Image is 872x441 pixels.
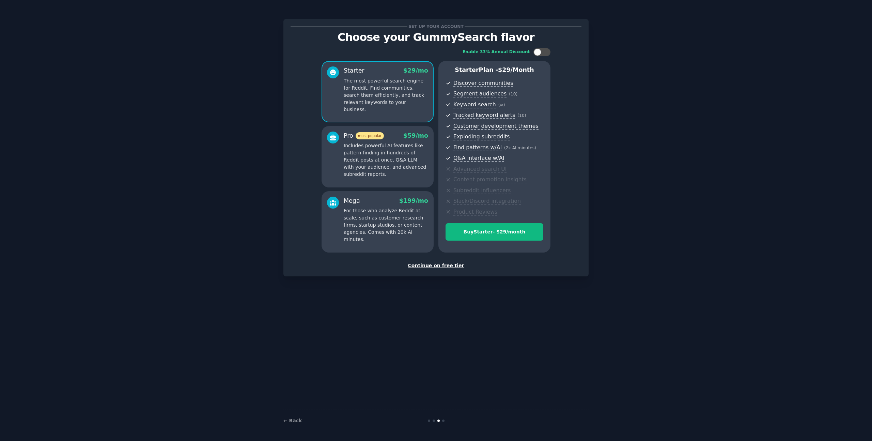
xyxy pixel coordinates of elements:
[453,90,507,97] span: Segment audiences
[453,144,502,151] span: Find patterns w/AI
[453,176,527,183] span: Content promotion insights
[356,132,384,139] span: most popular
[453,80,513,87] span: Discover communities
[407,23,465,30] span: Set up your account
[283,418,302,423] a: ← Back
[498,103,505,107] span: ( ∞ )
[446,228,543,235] div: Buy Starter - $ 29 /month
[463,49,530,55] div: Enable 33% Annual Discount
[403,132,428,139] span: $ 59 /mo
[517,113,526,118] span: ( 10 )
[453,187,511,194] span: Subreddit influencers
[446,223,543,241] button: BuyStarter- $29/month
[446,66,543,74] p: Starter Plan -
[344,207,428,243] p: For those who analyze Reddit at scale, such as customer research firms, startup studios, or conte...
[344,132,384,140] div: Pro
[399,197,428,204] span: $ 199 /mo
[453,155,504,162] span: Q&A interface w/AI
[509,92,517,96] span: ( 10 )
[504,146,536,150] span: ( 2k AI minutes )
[291,31,581,43] p: Choose your GummySearch flavor
[344,66,364,75] div: Starter
[498,66,534,73] span: $ 29 /month
[453,198,521,205] span: Slack/Discord integration
[344,77,428,113] p: The most powerful search engine for Reddit. Find communities, search them efficiently, and track ...
[453,101,496,108] span: Keyword search
[344,197,360,205] div: Mega
[291,262,581,269] div: Continue on free tier
[453,133,510,140] span: Exploding subreddits
[344,142,428,178] p: Includes powerful AI features like pattern-finding in hundreds of Reddit posts at once, Q&A LLM w...
[453,123,539,130] span: Customer development themes
[453,112,515,119] span: Tracked keyword alerts
[403,67,428,74] span: $ 29 /mo
[453,166,507,173] span: Advanced search UI
[453,209,497,216] span: Product Reviews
